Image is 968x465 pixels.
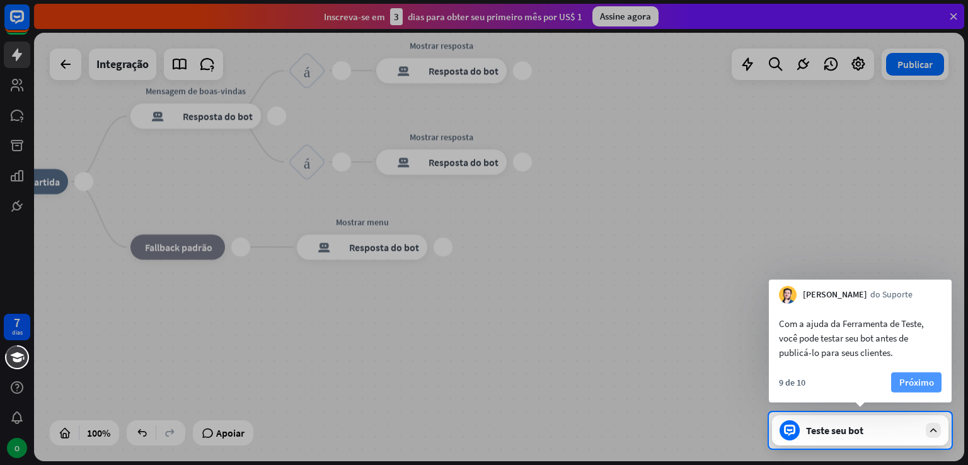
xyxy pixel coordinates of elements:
[803,289,867,300] font: [PERSON_NAME]
[779,318,924,359] font: Com a ajuda da Ferramenta de Teste, você pode testar seu bot antes de publicá-lo para seus clientes.
[891,372,942,393] button: Próximo
[779,377,805,388] font: 9 de 10
[10,5,48,43] button: Abra o widget de bate-papo do LiveChat
[806,424,863,437] font: Teste seu bot
[870,289,913,300] font: do Suporte
[899,376,934,388] font: Próximo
